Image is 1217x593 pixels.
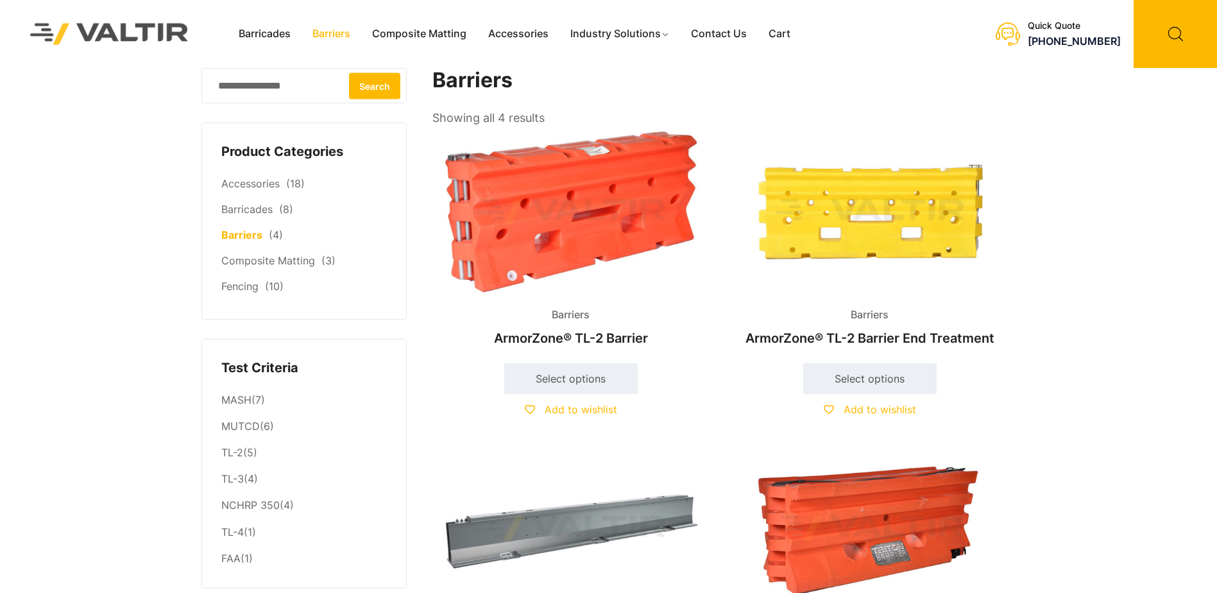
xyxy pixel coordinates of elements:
[680,24,758,44] a: Contact Us
[824,403,916,416] a: Add to wishlist
[13,6,205,61] img: Valtir Rentals
[504,363,638,394] a: Select options for “ArmorZone® TL-2 Barrier”
[349,73,400,99] button: Search
[731,324,1008,352] h2: ArmorZone® TL-2 Barrier End Treatment
[221,519,387,546] li: (1)
[1028,35,1121,47] a: [PHONE_NUMBER]
[265,280,284,293] span: (10)
[221,387,387,413] li: (7)
[221,472,244,485] a: TL-3
[286,177,305,190] span: (18)
[841,305,898,325] span: Barriers
[844,403,916,416] span: Add to wishlist
[525,403,617,416] a: Add to wishlist
[221,228,262,241] a: Barriers
[432,68,1010,93] h1: Barriers
[542,305,599,325] span: Barriers
[545,403,617,416] span: Add to wishlist
[221,359,387,378] h4: Test Criteria
[221,552,241,565] a: FAA
[221,420,260,433] a: MUTCD
[221,280,259,293] a: Fencing
[361,24,477,44] a: Composite Matting
[221,142,387,162] h4: Product Categories
[221,493,387,519] li: (4)
[432,324,710,352] h2: ArmorZone® TL-2 Barrier
[221,177,280,190] a: Accessories
[279,203,293,216] span: (8)
[321,254,336,267] span: (3)
[221,446,243,459] a: TL-2
[221,254,315,267] a: Composite Matting
[221,467,387,493] li: (4)
[221,499,280,511] a: NCHRP 350
[731,128,1008,352] a: BarriersArmorZone® TL-2 Barrier End Treatment
[221,440,387,467] li: (5)
[221,546,387,569] li: (1)
[477,24,559,44] a: Accessories
[302,24,361,44] a: Barriers
[221,526,244,538] a: TL-4
[1028,21,1121,31] div: Quick Quote
[432,128,710,352] a: BarriersArmorZone® TL-2 Barrier
[559,24,681,44] a: Industry Solutions
[758,24,801,44] a: Cart
[221,393,251,406] a: MASH
[803,363,937,394] a: Select options for “ArmorZone® TL-2 Barrier End Treatment”
[221,414,387,440] li: (6)
[432,107,545,129] p: Showing all 4 results
[269,228,283,241] span: (4)
[221,203,273,216] a: Barricades
[228,24,302,44] a: Barricades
